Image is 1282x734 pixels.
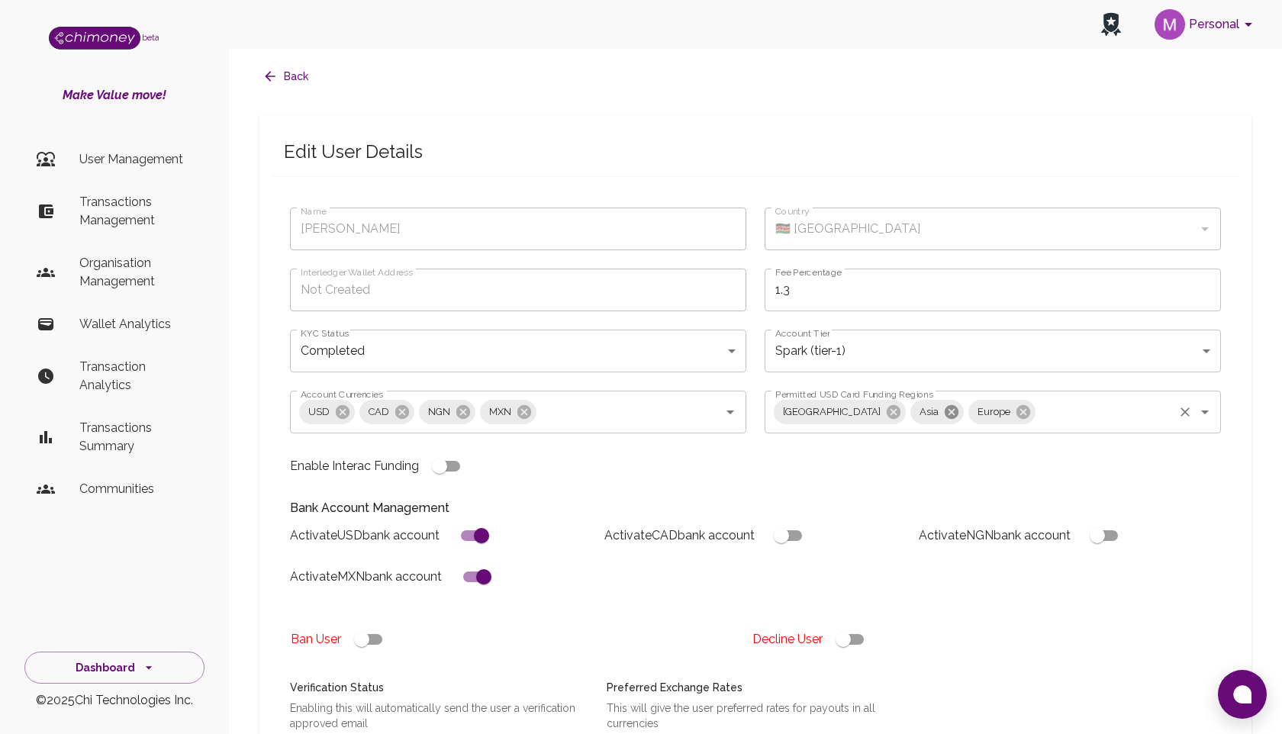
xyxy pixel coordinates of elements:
span: Europe [968,403,1019,420]
img: Logo [49,27,140,50]
button: Clear [1174,401,1196,423]
div: Europe [968,400,1036,424]
span: [GEOGRAPHIC_DATA] [774,403,890,420]
span: USD [299,403,339,420]
button: Open chat window [1218,670,1267,719]
h6: Preferred Exchange Rates [607,680,905,697]
span: MXN [480,403,520,420]
div: MXN [480,400,536,424]
p: Enabling this will automatically send the user a verification approved email [290,700,588,731]
button: Back [259,63,314,91]
div: Spark (tier-1) [765,330,1221,372]
div: NGN [419,400,475,424]
h6: Activate MXN bank account [290,566,442,588]
div: USD [299,400,355,424]
p: Communities [79,480,192,498]
button: Open [1194,401,1216,423]
img: avatar [1155,9,1185,40]
span: Asia [910,403,948,420]
label: Country [775,204,809,217]
button: Open [720,401,741,423]
p: Bank Account Management [290,499,1221,517]
p: Enable Interac Funding [290,457,419,475]
label: Name [301,204,327,217]
div: CAD [359,400,414,424]
p: Ban User [291,630,341,649]
h6: Activate CAD bank account [604,525,755,546]
p: This will give the user preferred rates for payouts in all currencies [607,700,905,731]
p: Decline User [752,630,823,649]
label: KYC Status [301,327,349,340]
span: NGN [419,403,459,420]
p: User Management [79,150,192,169]
label: Permitted USD Card Funding Regions [775,388,933,401]
h6: Activate NGN bank account [919,525,1071,546]
p: Wallet Analytics [79,315,192,333]
h6: Activate USD bank account [290,525,440,546]
p: Transactions Summary [79,419,192,456]
span: CAD [359,403,398,420]
label: Interledger Wallet Address [301,266,413,278]
label: Fee Percentage [775,266,842,278]
label: Account Currencies [301,388,383,401]
div: Completed [290,330,746,372]
p: Transaction Analytics [79,358,192,394]
p: Organisation Management [79,254,192,291]
button: account of current user [1148,5,1264,44]
span: Edit User Details [284,140,1227,164]
h6: Verification Status [290,680,588,697]
p: Transactions Management [79,193,192,230]
div: [GEOGRAPHIC_DATA] [774,400,906,424]
label: Account Tier [775,327,829,340]
span: beta [142,33,159,42]
div: Asia [910,400,964,424]
button: Dashboard [24,652,205,684]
